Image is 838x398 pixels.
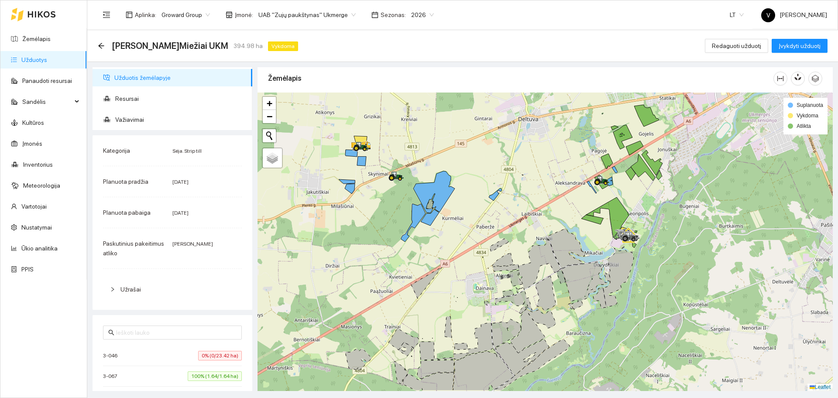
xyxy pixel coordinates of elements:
[161,8,210,21] span: Groward Group
[267,111,272,122] span: −
[108,329,114,336] span: search
[21,203,47,210] a: Vartotojai
[263,97,276,110] a: Zoom in
[797,123,811,129] span: Atlikta
[773,72,787,86] button: column-width
[172,210,189,216] span: [DATE]
[797,113,818,119] span: Vykdoma
[103,279,242,299] div: Užrašai
[263,110,276,123] a: Zoom out
[22,119,44,126] a: Kultūros
[226,11,233,18] span: shop
[774,75,787,82] span: column-width
[263,129,276,142] button: Initiate a new search
[98,42,105,49] span: arrow-left
[761,11,827,18] span: [PERSON_NAME]
[198,351,242,360] span: 0% (0/23.42 ha)
[705,42,768,49] a: Redaguoti užduotį
[103,178,148,185] span: Planuota pradžia
[172,179,189,185] span: [DATE]
[103,372,122,381] span: 3-067
[115,90,245,107] span: Resursai
[21,245,58,252] a: Ūkio analitika
[779,41,821,51] span: Įvykdyti užduotį
[103,147,130,154] span: Kategorija
[115,111,245,128] span: Važiavimai
[126,11,133,18] span: layout
[411,8,434,21] span: 2026
[112,39,228,53] span: Sėja Ž.Miežiai UKM
[103,209,151,216] span: Planuota pabaiga
[22,77,72,84] a: Panaudoti resursai
[120,286,141,293] span: Užrašai
[172,241,213,247] span: [PERSON_NAME]
[110,287,115,292] span: right
[381,10,406,20] span: Sezonas :
[103,11,110,19] span: menu-fold
[772,39,828,53] button: Įvykdyti užduotį
[103,240,164,257] span: Paskutinius pakeitimus atliko
[263,148,282,168] a: Layers
[21,56,47,63] a: Užduotys
[810,384,831,390] a: Leaflet
[98,6,115,24] button: menu-fold
[135,10,156,20] span: Aplinka :
[234,41,263,51] span: 394.98 ha
[766,8,770,22] span: V
[188,371,242,381] span: 100% (1.64/1.64 ha)
[98,42,105,50] div: Atgal
[235,10,253,20] span: Įmonė :
[172,148,202,154] span: Sėja. Strip till
[23,182,60,189] a: Meteorologija
[114,69,245,86] span: Užduotis žemėlapyje
[22,140,42,147] a: Įmonės
[116,328,237,337] input: Ieškoti lauko
[268,66,773,91] div: Žemėlapis
[22,35,51,42] a: Žemėlapis
[103,351,122,360] span: 3-046
[267,98,272,109] span: +
[371,11,378,18] span: calendar
[797,102,823,108] span: Suplanuota
[258,8,356,21] span: UAB "Zujų paukštynas" Ukmerge
[22,93,72,110] span: Sandėlis
[21,266,34,273] a: PPIS
[268,41,298,51] span: Vykdoma
[712,41,761,51] span: Redaguoti užduotį
[21,224,52,231] a: Nustatymai
[730,8,744,21] span: LT
[23,161,53,168] a: Inventorius
[705,39,768,53] button: Redaguoti užduotį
